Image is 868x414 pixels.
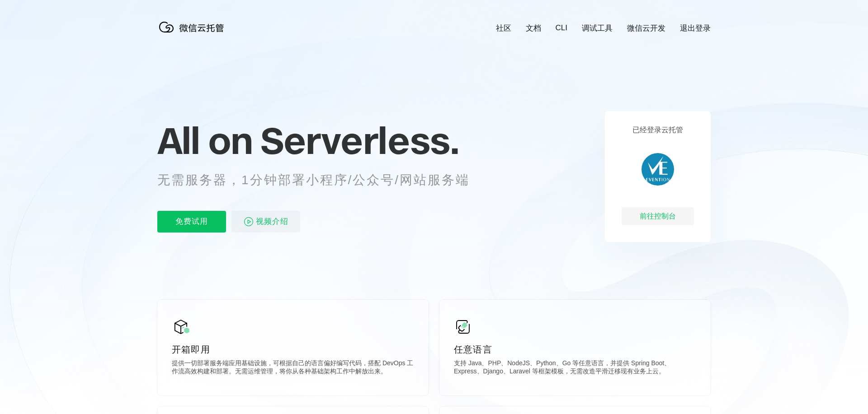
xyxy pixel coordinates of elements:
[556,23,567,33] a: CLI
[526,23,541,33] a: 文档
[496,23,511,33] a: 社区
[172,359,414,377] p: 提供一切部署服务端应用基础设施，可根据自己的语言偏好编写代码，搭配 DevOps 工作流高效构建和部署。无需运维管理，将你从各种基础架构工作中解放出来。
[157,118,252,163] span: All on
[627,23,665,33] a: 微信云开发
[157,171,486,189] p: 无需服务器，1分钟部署小程序/公众号/网站服务端
[454,359,696,377] p: 支持 Java、PHP、NodeJS、Python、Go 等任意语言，并提供 Spring Boot、Express、Django、Laravel 等框架模板，无需改造平滑迁移现有业务上云。
[243,216,254,227] img: video_play.svg
[622,207,694,225] div: 前往控制台
[454,343,696,356] p: 任意语言
[172,343,414,356] p: 开箱即用
[260,118,459,163] span: Serverless.
[157,211,226,233] p: 免费试用
[256,211,288,233] span: 视频介绍
[157,30,230,37] a: 微信云托管
[680,23,711,33] a: 退出登录
[582,23,613,33] a: 调试工具
[157,18,230,36] img: 微信云托管
[632,126,683,135] p: 已经登录云托管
